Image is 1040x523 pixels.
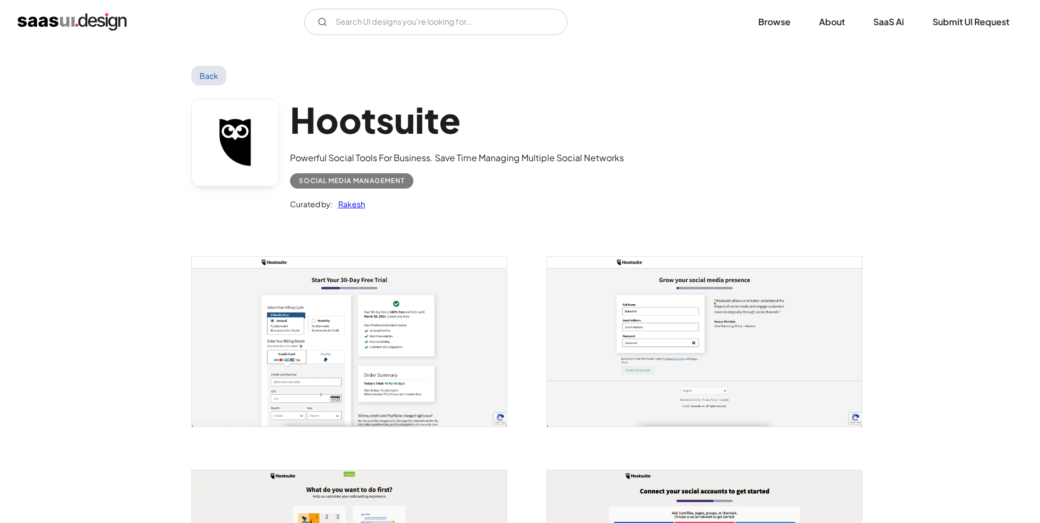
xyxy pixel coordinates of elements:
[290,151,624,164] div: Powerful Social Tools For Business. Save Time Managing Multiple Social Networks
[192,257,507,427] img: 6039ed43fa052d156529f7d6_hootsuite%2030%20days%20trial.jpg
[860,10,917,34] a: SaaS Ai
[547,257,862,427] img: 6039ed43f875488ec91f910c_hootsuite%20sign%20up.jpg
[745,10,804,34] a: Browse
[290,197,333,211] div: Curated by:
[304,9,567,35] form: Email Form
[18,13,127,31] a: home
[290,99,624,141] h1: Hootsuite
[919,10,1022,34] a: Submit UI Request
[806,10,858,34] a: About
[299,174,405,187] div: Social Media Management
[333,197,365,211] a: Rakesh
[191,66,227,86] a: Back
[192,257,507,427] a: open lightbox
[304,9,567,35] input: Search UI designs you're looking for...
[547,257,862,427] a: open lightbox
